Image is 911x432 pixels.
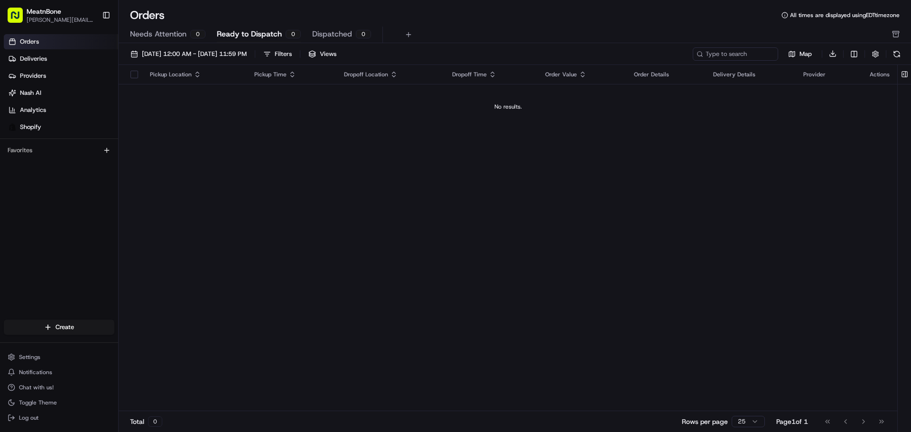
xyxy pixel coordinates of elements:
a: 💻API Documentation [76,208,156,225]
div: Delivery Details [713,71,788,78]
a: Providers [4,68,118,83]
img: Nash [9,9,28,28]
button: Chat with us! [4,381,114,394]
button: Notifications [4,366,114,379]
span: Regen Pajulas [29,173,69,180]
span: Knowledge Base [19,212,73,221]
p: Welcome 👋 [9,38,173,53]
img: 1736555255976-a54dd68f-1ca7-489b-9aae-adbdc363a1c4 [19,173,27,181]
span: Analytics [20,106,46,114]
button: Settings [4,350,114,364]
div: 0 [286,30,301,38]
div: We're available if you need us! [43,100,130,108]
img: Shopify logo [9,123,16,131]
button: MeatnBone[PERSON_NAME][EMAIL_ADDRESS][DOMAIN_NAME] [4,4,98,27]
div: Page 1 of 1 [776,417,808,426]
span: Create [56,323,74,331]
img: 1736555255976-a54dd68f-1ca7-489b-9aae-adbdc363a1c4 [9,91,27,108]
div: Past conversations [9,123,61,131]
button: See all [147,121,173,133]
span: Ready to Dispatch [217,28,282,40]
img: Alwin [9,138,25,153]
h1: Orders [130,8,165,23]
span: All times are displayed using EDT timezone [790,11,900,19]
input: Clear [25,61,157,71]
span: [PERSON_NAME] [29,147,77,155]
span: Toggle Theme [19,399,57,406]
div: Order Details [634,71,698,78]
span: Dispatched [312,28,352,40]
div: Actions [870,71,890,78]
span: Views [320,50,336,58]
button: Start new chat [161,93,173,105]
span: Notifications [19,368,52,376]
div: Dropoff Location [344,71,437,78]
img: 1724597045416-56b7ee45-8013-43a0-a6f9-03cb97ddad50 [20,91,37,108]
span: Log out [19,414,38,422]
div: Favorites [4,143,114,158]
div: Filters [275,50,292,58]
button: Create [4,320,114,335]
div: No results. [122,103,893,110]
div: 0 [190,30,205,38]
a: 📗Knowledge Base [6,208,76,225]
button: [DATE] 12:00 AM - [DATE] 11:59 PM [126,47,251,61]
span: Map [799,50,812,58]
div: 0 [148,416,162,427]
div: 💻 [80,213,88,221]
span: Chat with us! [19,384,54,391]
span: Shopify [20,123,41,131]
button: Views [304,47,341,61]
span: API Documentation [90,212,152,221]
span: Orders [20,37,39,46]
button: MeatnBone [27,7,61,16]
div: Provider [803,71,855,78]
input: Type to search [693,47,778,61]
a: Deliveries [4,51,118,66]
a: Shopify [4,119,118,135]
span: Settings [19,353,40,361]
span: [DATE] [84,147,103,155]
div: 0 [356,30,371,38]
span: Deliveries [20,55,47,63]
span: [DATE] 12:00 AM - [DATE] 11:59 PM [142,50,247,58]
span: Pylon [94,235,115,242]
p: Rows per page [682,417,728,426]
button: [PERSON_NAME][EMAIL_ADDRESS][DOMAIN_NAME] [27,16,94,24]
button: Refresh [890,47,903,61]
div: Start new chat [43,91,156,100]
span: Needs Attention [130,28,186,40]
a: Nash AI [4,85,118,101]
div: Order Value [545,71,619,78]
div: 📗 [9,213,17,221]
button: Map [782,48,818,60]
span: • [71,173,74,180]
img: Regen Pajulas [9,164,25,179]
button: Filters [259,47,296,61]
a: Powered byPylon [67,235,115,242]
div: Pickup Time [254,71,329,78]
span: Nash AI [20,89,41,97]
span: Providers [20,72,46,80]
div: Dropoff Time [452,71,530,78]
a: Orders [4,34,118,49]
img: 1736555255976-a54dd68f-1ca7-489b-9aae-adbdc363a1c4 [19,147,27,155]
span: • [79,147,82,155]
div: Pickup Location [150,71,239,78]
button: Log out [4,411,114,424]
span: [DATE] [76,173,96,180]
div: Total [130,416,162,427]
a: Analytics [4,102,118,118]
button: Toggle Theme [4,396,114,409]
